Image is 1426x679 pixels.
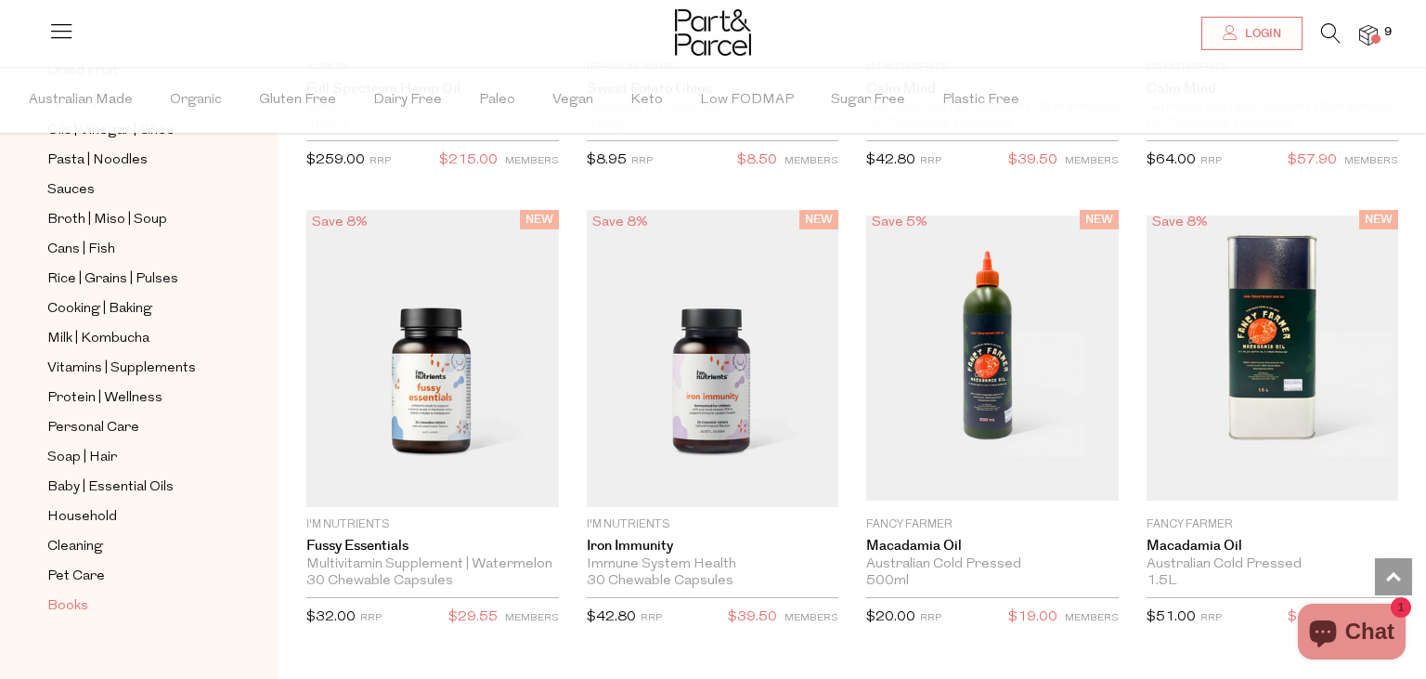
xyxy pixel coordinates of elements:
[1200,156,1222,166] small: RRP
[552,68,593,133] span: Vegan
[306,556,559,573] div: Multivitamin Supplement | Watermelon
[170,68,222,133] span: Organic
[520,210,559,229] span: NEW
[784,613,838,623] small: MEMBERS
[1147,153,1196,167] span: $64.00
[47,358,196,380] span: Vitamins | Supplements
[47,268,178,291] span: Rice | Grains | Pulses
[439,149,498,173] span: $215.00
[631,156,653,166] small: RRP
[942,68,1019,133] span: Plastic Free
[360,613,382,623] small: RRP
[47,566,105,588] span: Pet Care
[47,476,216,499] a: Baby | Essential Oils
[505,156,559,166] small: MEMBERS
[587,516,839,533] p: I'm Nutrients
[47,357,216,380] a: Vitamins | Supplements
[1359,210,1398,229] span: NEW
[1147,516,1399,533] p: Fancy Farmer
[1147,538,1399,555] a: Macadamia Oil
[1147,556,1399,573] div: Australian Cold Pressed
[47,327,216,350] a: Milk | Kombucha
[784,156,838,166] small: MEMBERS
[866,610,915,624] span: $20.00
[1201,17,1303,50] a: Login
[587,556,839,573] div: Immune System Health
[587,610,636,624] span: $42.80
[587,210,654,235] div: Save 8%
[1080,210,1119,229] span: NEW
[47,178,216,202] a: Sauces
[479,68,515,133] span: Paleo
[47,268,216,291] a: Rice | Grains | Pulses
[1240,26,1281,42] span: Login
[47,386,216,410] a: Protein | Wellness
[47,505,216,529] a: Household
[831,68,905,133] span: Sugar Free
[47,387,162,410] span: Protein | Wellness
[1288,149,1337,173] span: $57.90
[866,210,933,235] div: Save 5%
[866,153,915,167] span: $42.80
[448,606,498,630] span: $29.55
[47,328,149,350] span: Milk | Kombucha
[866,573,909,590] span: 500ml
[866,556,1119,573] div: Australian Cold Pressed
[1292,604,1411,664] inbox-online-store-chat: Shopify online store chat
[373,68,442,133] span: Dairy Free
[1147,610,1196,624] span: $51.00
[47,446,216,469] a: Soap | Hair
[1147,573,1177,590] span: 1.5L
[47,565,216,588] a: Pet Care
[1380,24,1396,41] span: 9
[1008,149,1057,173] span: $39.50
[47,209,167,231] span: Broth | Miso | Soup
[1200,613,1222,623] small: RRP
[1147,210,1213,235] div: Save 8%
[306,210,373,235] div: Save 8%
[369,156,391,166] small: RRP
[306,573,453,590] span: 30 Chewable Capsules
[866,538,1119,555] a: Macadamia Oil
[306,610,356,624] span: $32.00
[47,417,139,439] span: Personal Care
[47,506,117,529] span: Household
[587,573,733,590] span: 30 Chewable Capsules
[920,156,941,166] small: RRP
[630,68,663,133] span: Keto
[1065,156,1119,166] small: MEMBERS
[1008,606,1057,630] span: $19.00
[47,208,216,231] a: Broth | Miso | Soup
[1147,215,1399,501] img: Macadamia Oil
[1344,156,1398,166] small: MEMBERS
[47,447,117,469] span: Soap | Hair
[259,68,336,133] span: Gluten Free
[1065,613,1119,623] small: MEMBERS
[47,595,88,618] span: Books
[1359,25,1378,45] a: 9
[47,149,216,172] a: Pasta | Noodles
[866,516,1119,533] p: Fancy Farmer
[728,606,777,630] span: $39.50
[47,239,115,261] span: Cans | Fish
[587,538,839,555] a: Iron Immunity
[47,416,216,439] a: Personal Care
[47,536,103,558] span: Cleaning
[1288,606,1337,630] span: $47.00
[866,215,1119,501] img: Macadamia Oil
[47,594,216,618] a: Books
[306,516,559,533] p: I'm Nutrients
[47,150,148,172] span: Pasta | Noodles
[587,210,839,508] img: Iron Immunity
[47,477,174,499] span: Baby | Essential Oils
[675,9,751,56] img: Part&Parcel
[47,298,152,320] span: Cooking | Baking
[737,149,777,173] span: $8.50
[47,238,216,261] a: Cans | Fish
[920,613,941,623] small: RRP
[47,297,216,320] a: Cooking | Baking
[306,538,559,555] a: Fussy Essentials
[505,613,559,623] small: MEMBERS
[47,535,216,558] a: Cleaning
[306,153,365,167] span: $259.00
